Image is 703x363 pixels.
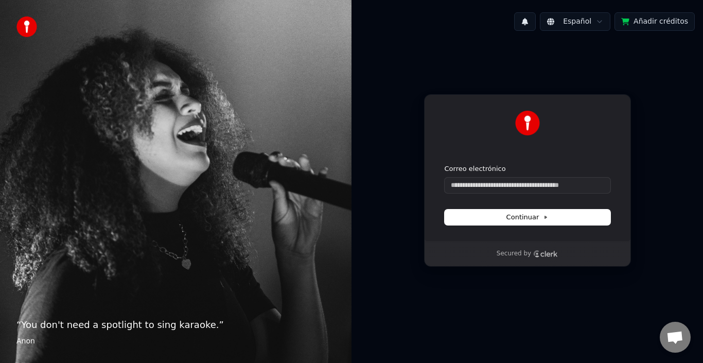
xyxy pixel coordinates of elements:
img: Youka [515,111,540,135]
p: Secured by [497,250,531,258]
p: “ You don't need a spotlight to sing karaoke. ” [16,318,335,332]
footer: Anon [16,336,335,347]
button: Añadir créditos [614,12,695,31]
button: Continuar [445,210,610,225]
a: Clerk logo [533,250,558,257]
div: Chat abierto [660,322,691,353]
img: youka [16,16,37,37]
label: Correo electrónico [445,164,506,174]
span: Continuar [506,213,549,222]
